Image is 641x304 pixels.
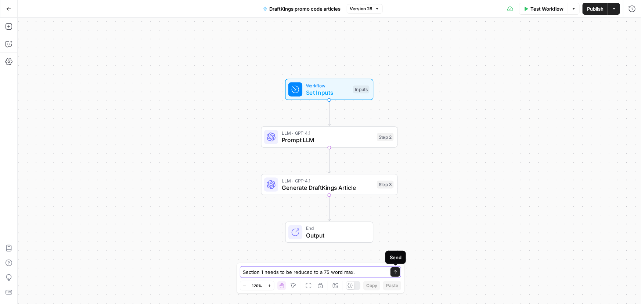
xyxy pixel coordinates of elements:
[353,86,369,94] div: Inputs
[390,254,401,261] div: Send
[306,225,366,232] span: End
[377,181,394,189] div: Step 3
[519,3,568,15] button: Test Workflow
[261,174,398,195] div: LLM · GPT-4.1Generate DraftKings ArticleStep 3
[583,3,608,15] button: Publish
[363,281,380,290] button: Copy
[259,3,345,15] button: DraftKings promo code articles
[282,130,374,137] span: LLM · GPT-4.1
[328,100,331,126] g: Edge from start to step_2
[270,5,341,12] span: DraftKings promo code articles
[530,5,563,12] span: Test Workflow
[261,126,398,148] div: LLM · GPT-4.1Prompt LLMStep 2
[306,231,366,240] span: Output
[282,183,374,192] span: Generate DraftKings Article
[306,82,350,89] span: Workflow
[350,6,373,12] span: Version 28
[328,195,331,221] g: Edge from step_3 to end
[306,88,350,97] span: Set Inputs
[282,136,374,145] span: Prompt LLM
[328,148,331,173] g: Edge from step_2 to step_3
[366,282,377,289] span: Copy
[261,222,398,243] div: EndOutput
[383,281,401,290] button: Paste
[282,177,374,184] span: LLM · GPT-4.1
[377,133,394,141] div: Step 2
[261,79,398,100] div: WorkflowSet InputsInputs
[347,4,383,14] button: Version 28
[587,5,604,12] span: Publish
[386,282,398,289] span: Paste
[252,283,262,289] span: 120%
[243,268,383,276] textarea: Section 1 needs to be reduced to a 75 word max.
